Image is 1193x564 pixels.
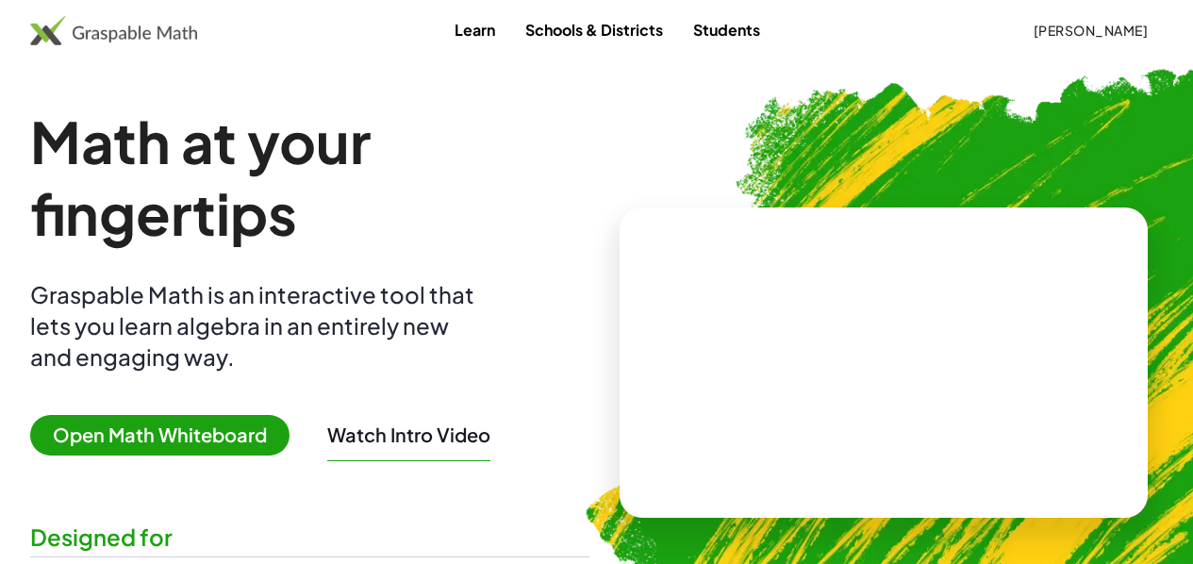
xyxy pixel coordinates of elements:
[30,522,589,553] div: Designed for
[1033,22,1148,39] span: [PERSON_NAME]
[510,12,678,47] a: Schools & Districts
[327,423,490,447] button: Watch Intro Video
[30,279,483,373] div: Graspable Math is an interactive tool that lets you learn algebra in an entirely new and engaging...
[439,12,510,47] a: Learn
[30,426,305,446] a: Open Math Whiteboard
[678,12,775,47] a: Students
[742,291,1025,433] video: What is this? This is dynamic math notation. Dynamic math notation plays a central role in how Gr...
[30,415,290,456] span: Open Math Whiteboard
[30,106,589,249] h1: Math at your fingertips
[1018,13,1163,47] button: [PERSON_NAME]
